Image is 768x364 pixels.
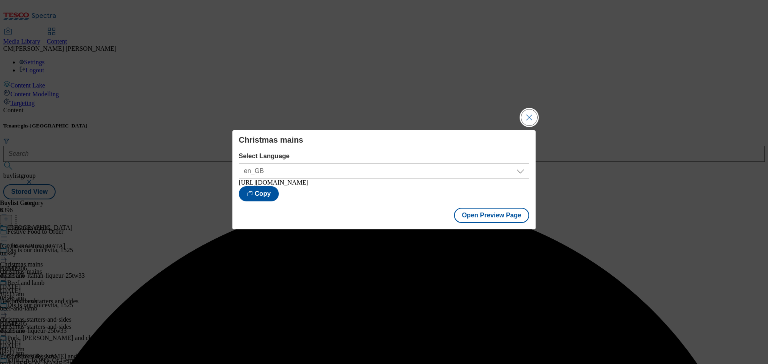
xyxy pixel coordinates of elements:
h4: Christmas mains [239,135,529,145]
button: Close Modal [521,109,537,125]
div: Modal [232,130,536,229]
label: Select Language [239,153,529,160]
button: Copy [239,186,279,201]
div: [URL][DOMAIN_NAME] [239,179,529,186]
button: Open Preview Page [454,208,530,223]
